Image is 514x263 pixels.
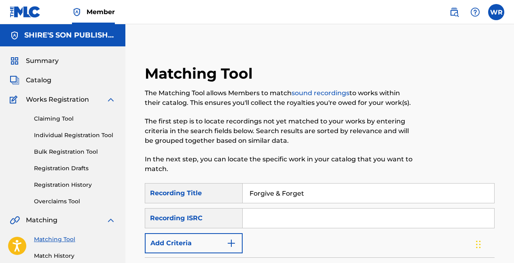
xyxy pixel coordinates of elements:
[491,158,514,223] iframe: Resource Center
[34,148,116,156] a: Bulk Registration Tool
[145,154,414,174] p: In the next step, you can locate the specific work in your catalog that you want to match.
[226,238,236,248] img: 9d2ae6d4665cec9f34b9.svg
[10,215,20,225] img: Matching
[10,6,41,18] img: MLC Logo
[26,56,59,66] span: Summary
[34,164,116,173] a: Registration Drafts
[488,4,504,20] div: User Menu
[34,115,116,123] a: Claiming Tool
[145,117,414,146] p: The first step is to locate recordings not yet matched to your works by entering criteria in the ...
[10,56,59,66] a: SummarySummary
[10,75,19,85] img: Catalog
[10,31,19,40] img: Accounts
[106,215,116,225] img: expand
[10,56,19,66] img: Summary
[34,252,116,260] a: Match History
[467,4,483,20] div: Help
[34,181,116,189] a: Registration History
[470,7,480,17] img: help
[34,197,116,206] a: Overclaims Tool
[446,4,462,20] a: Public Search
[292,89,349,97] a: sound recordings
[145,88,414,108] p: The Matching Tool allows Members to match to works within their catalog. This ensures you'll coll...
[26,75,51,85] span: Catalog
[72,7,82,17] img: Top Rightsholder
[449,7,459,17] img: search
[10,95,20,104] img: Works Registration
[106,95,116,104] img: expand
[10,75,51,85] a: CatalogCatalog
[26,95,89,104] span: Works Registration
[26,215,57,225] span: Matching
[476,232,481,257] div: Drag
[474,224,514,263] iframe: Chat Widget
[145,233,243,253] button: Add Criteria
[145,65,257,83] h2: Matching Tool
[34,235,116,244] a: Matching Tool
[24,31,116,40] h5: SHIRE'S SON PUBLISHING
[87,7,115,17] span: Member
[34,131,116,140] a: Individual Registration Tool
